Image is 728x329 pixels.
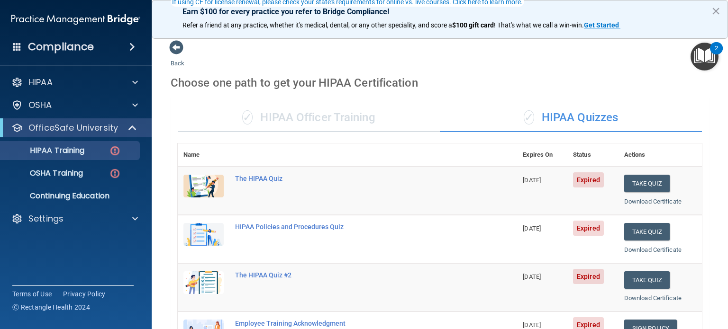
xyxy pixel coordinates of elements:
[524,110,534,124] span: ✓
[28,77,53,88] p: HIPAA
[573,172,604,187] span: Expired
[523,321,541,329] span: [DATE]
[235,271,470,279] div: The HIPAA Quiz #2
[624,246,682,253] a: Download Certificate
[178,143,229,167] th: Name
[28,122,118,133] p: OfficeSafe University
[28,99,52,111] p: OSHA
[711,3,720,18] button: Close
[517,143,567,167] th: Expires On
[235,223,470,231] div: HIPAA Policies and Procedures Quiz
[235,175,470,182] div: The HIPAA Quiz
[624,223,670,240] button: Take Quiz
[440,104,702,132] div: HIPAA Quizzes
[523,273,541,280] span: [DATE]
[171,69,709,97] div: Choose one path to get your HIPAA Certification
[6,169,83,178] p: OSHA Training
[523,177,541,184] span: [DATE]
[6,191,136,201] p: Continuing Education
[573,269,604,284] span: Expired
[11,10,140,29] img: PMB logo
[12,289,52,299] a: Terms of Use
[624,271,670,289] button: Take Quiz
[573,221,604,236] span: Expired
[567,143,619,167] th: Status
[584,21,620,29] a: Get Started
[12,302,90,312] span: Ⓒ Rectangle Health 2024
[624,175,670,192] button: Take Quiz
[63,289,106,299] a: Privacy Policy
[624,198,682,205] a: Download Certificate
[109,168,121,179] img: danger-circle.6113f641.png
[235,320,470,327] div: Employee Training Acknowledgment
[619,143,702,167] th: Actions
[11,122,137,133] a: OfficeSafe University
[715,48,718,61] div: 2
[182,21,452,29] span: Refer a friend at any practice, whether it's medical, dental, or any other speciality, and score a
[452,21,494,29] strong: $100 gift card
[584,21,619,29] strong: Get Started
[11,77,138,88] a: HIPAA
[28,213,64,224] p: Settings
[6,146,84,155] p: HIPAA Training
[691,43,719,71] button: Open Resource Center, 2 new notifications
[494,21,584,29] span: ! That's what we call a win-win.
[182,7,697,16] p: Earn $100 for every practice you refer to Bridge Compliance!
[28,40,94,53] h4: Compliance
[523,225,541,232] span: [DATE]
[109,145,121,157] img: danger-circle.6113f641.png
[11,99,138,111] a: OSHA
[624,294,682,302] a: Download Certificate
[242,110,253,124] span: ✓
[178,104,440,132] div: HIPAA Officer Training
[171,48,184,67] a: Back
[11,213,138,224] a: Settings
